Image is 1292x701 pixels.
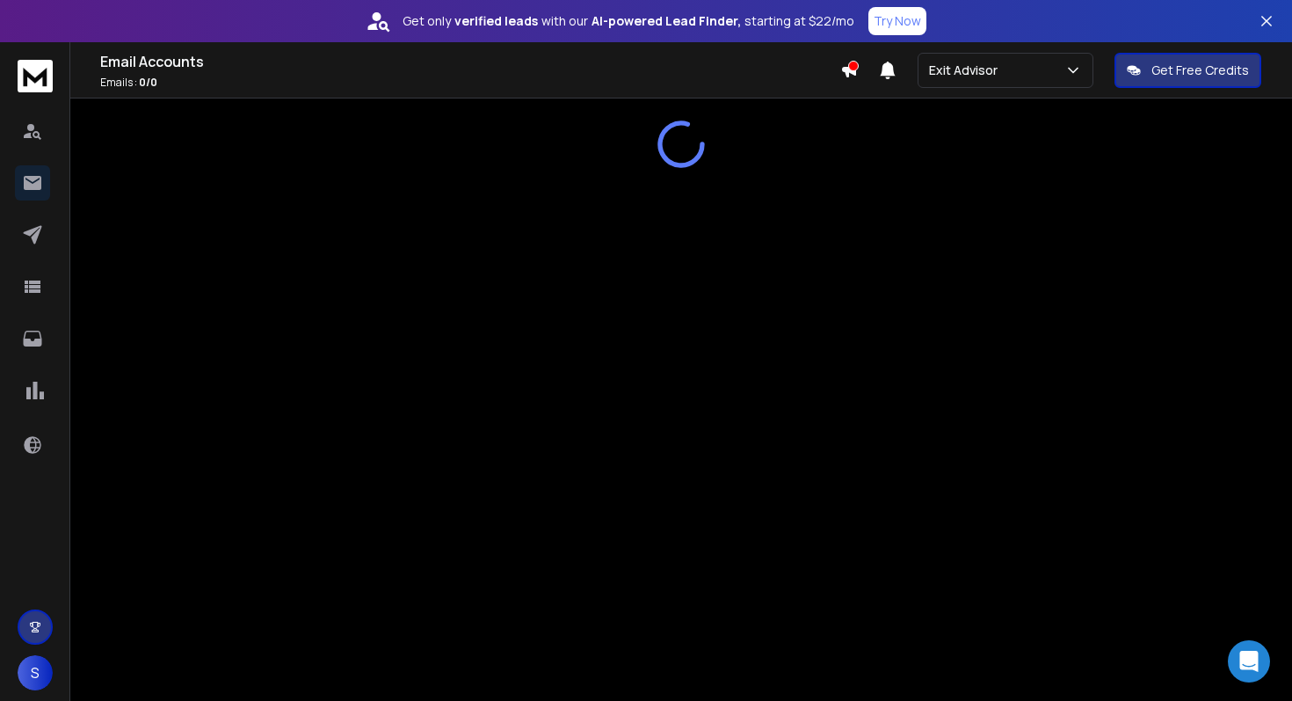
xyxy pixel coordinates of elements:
[100,51,840,72] h1: Email Accounts
[929,62,1005,79] p: Exit Advisor
[18,655,53,690] button: S
[1228,640,1270,683] div: Open Intercom Messenger
[592,12,741,30] strong: AI-powered Lead Finder,
[139,75,157,90] span: 0 / 0
[18,60,53,92] img: logo
[1151,62,1249,79] p: Get Free Credits
[100,76,840,90] p: Emails :
[454,12,538,30] strong: verified leads
[868,7,926,35] button: Try Now
[874,12,921,30] p: Try Now
[403,12,854,30] p: Get only with our starting at $22/mo
[1114,53,1261,88] button: Get Free Credits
